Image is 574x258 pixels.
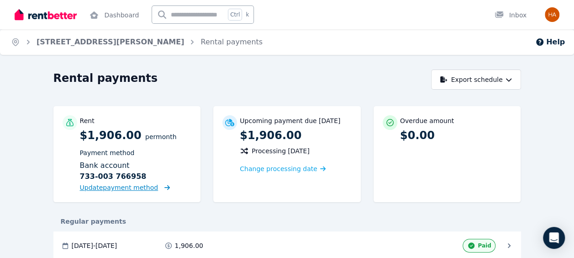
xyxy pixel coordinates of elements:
img: Harpreet Harpreet [545,7,559,22]
button: Export schedule [431,70,521,90]
span: [DATE] - [DATE] [72,241,117,250]
div: Bank account [80,160,192,182]
p: $1,906.00 [240,128,352,143]
span: 1,906.00 [175,241,203,250]
a: [STREET_ADDRESS][PERSON_NAME] [37,38,184,46]
span: Change processing date [240,164,317,173]
a: Rental payments [200,38,263,46]
a: Change processing date [240,164,326,173]
button: Help [535,37,565,48]
b: 733-003 766958 [80,171,147,182]
p: $0.00 [400,128,512,143]
p: Rent [80,116,95,125]
span: Ctrl [228,9,242,21]
p: Overdue amount [400,116,454,125]
p: Upcoming payment due [DATE] [240,116,340,125]
div: Regular payments [53,217,521,226]
span: per Month [145,133,176,140]
div: Open Intercom Messenger [543,227,565,249]
span: k [246,11,249,18]
img: RentBetter [15,8,77,21]
p: $1,906.00 [80,128,192,193]
span: Processing [DATE] [252,146,310,156]
p: Payment method [80,148,192,157]
h1: Rental payments [53,71,158,86]
span: Update payment method [80,184,158,191]
span: Paid [478,242,491,249]
div: Inbox [495,11,527,20]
